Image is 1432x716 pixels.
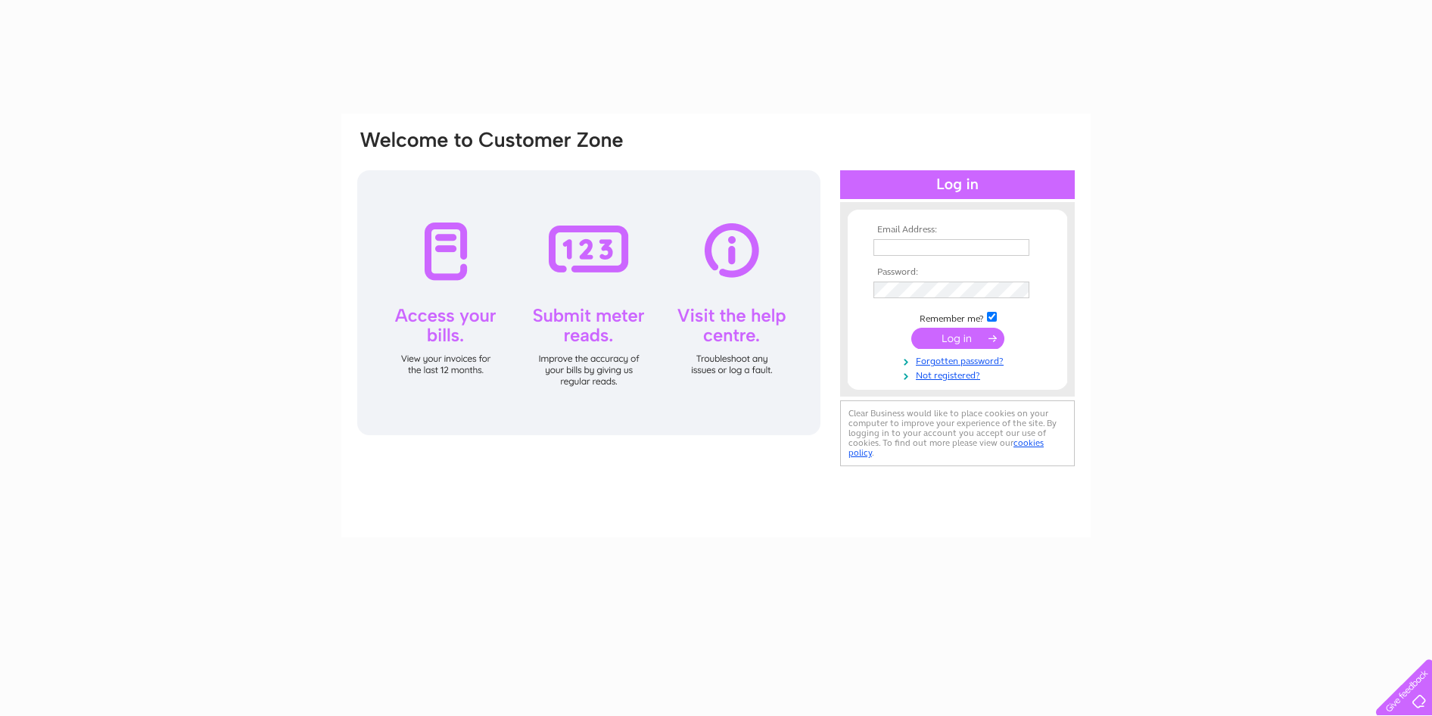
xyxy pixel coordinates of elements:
[873,367,1045,381] a: Not registered?
[870,225,1045,235] th: Email Address:
[873,353,1045,367] a: Forgotten password?
[848,437,1044,458] a: cookies policy
[870,267,1045,278] th: Password:
[911,328,1004,349] input: Submit
[870,310,1045,325] td: Remember me?
[840,400,1075,466] div: Clear Business would like to place cookies on your computer to improve your experience of the sit...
